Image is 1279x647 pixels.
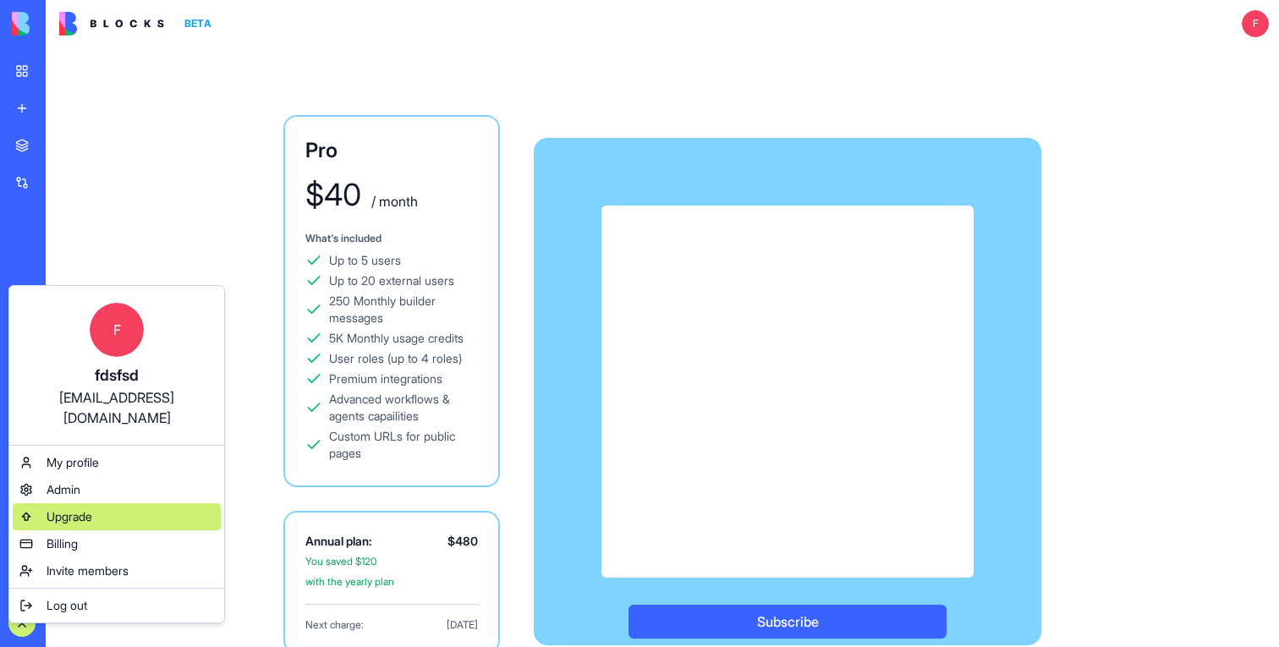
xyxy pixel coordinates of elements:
span: Invite members [47,562,129,579]
a: Billing [13,530,221,557]
span: Log out [47,597,87,614]
a: Upgrade [13,503,221,530]
span: F [90,303,144,357]
div: fdsfsd [26,364,207,387]
a: Admin [13,476,221,503]
span: My profile [47,454,99,471]
a: Invite members [13,557,221,584]
span: Billing [47,535,78,552]
div: [EMAIL_ADDRESS][DOMAIN_NAME] [26,387,207,428]
a: My profile [13,449,221,476]
span: Admin [47,481,80,498]
a: Ffdsfsd[EMAIL_ADDRESS][DOMAIN_NAME] [13,289,221,441]
span: Upgrade [47,508,92,525]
